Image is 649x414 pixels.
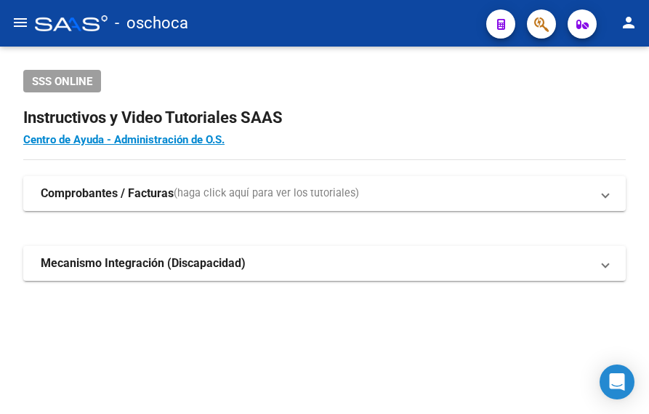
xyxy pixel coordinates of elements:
[41,255,246,271] strong: Mecanismo Integración (Discapacidad)
[23,104,626,132] h2: Instructivos y Video Tutoriales SAAS
[23,70,101,92] button: SSS ONLINE
[23,176,626,211] mat-expansion-panel-header: Comprobantes / Facturas(haga click aquí para ver los tutoriales)
[115,7,188,39] span: - oschoca
[600,365,634,399] div: Open Intercom Messenger
[23,246,626,281] mat-expansion-panel-header: Mecanismo Integración (Discapacidad)
[174,186,359,202] span: (haga click aquí para ver los tutoriales)
[12,14,29,31] mat-icon: menu
[32,75,92,88] span: SSS ONLINE
[23,133,225,146] a: Centro de Ayuda - Administración de O.S.
[41,186,174,202] strong: Comprobantes / Facturas
[620,14,637,31] mat-icon: person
